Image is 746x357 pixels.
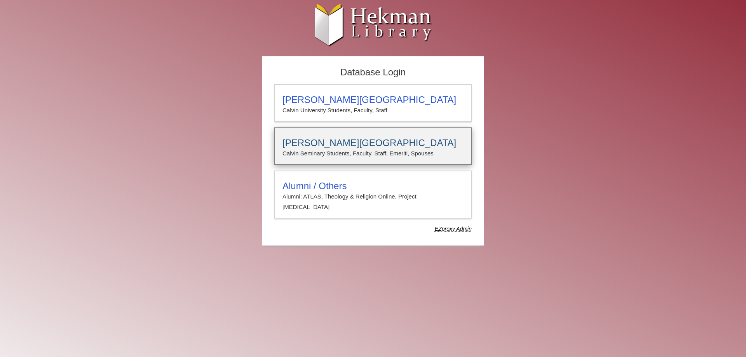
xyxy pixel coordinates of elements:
[282,181,464,192] h3: Alumni / Others
[282,138,464,148] h3: [PERSON_NAME][GEOGRAPHIC_DATA]
[274,84,472,122] a: [PERSON_NAME][GEOGRAPHIC_DATA]Calvin University Students, Faculty, Staff
[282,181,464,212] summary: Alumni / OthersAlumni: ATLAS, Theology & Religion Online, Project [MEDICAL_DATA]
[270,64,476,80] h2: Database Login
[282,148,464,158] p: Calvin Seminary Students, Faculty, Staff, Emeriti, Spouses
[282,192,464,212] p: Alumni: ATLAS, Theology & Religion Online, Project [MEDICAL_DATA]
[435,226,472,232] dfn: Use Alumni login
[282,105,464,115] p: Calvin University Students, Faculty, Staff
[282,94,464,105] h3: [PERSON_NAME][GEOGRAPHIC_DATA]
[274,127,472,165] a: [PERSON_NAME][GEOGRAPHIC_DATA]Calvin Seminary Students, Faculty, Staff, Emeriti, Spouses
